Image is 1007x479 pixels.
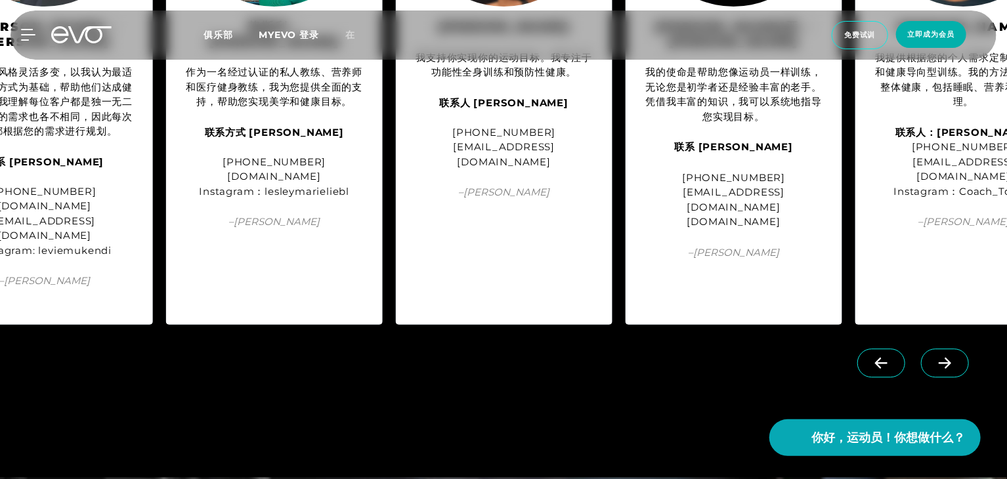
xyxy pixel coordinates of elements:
[694,246,780,259] font: [PERSON_NAME]
[204,29,232,41] font: 俱乐部
[687,215,781,228] font: [DOMAIN_NAME]
[918,215,924,228] font: –
[223,156,326,168] font: [PHONE_NUMBER]
[689,246,694,259] font: –
[908,30,954,39] font: 立即成为会员
[683,186,785,213] font: [EMAIL_ADDRESS][DOMAIN_NAME]
[675,140,794,153] font: 联系 [PERSON_NAME]
[452,126,555,138] font: [PHONE_NUMBER]
[459,186,464,198] font: –
[440,96,569,109] font: 联系人 [PERSON_NAME]
[646,66,823,123] font: 我的使命是帮助您像运动员一样训练，无论您是初学者还是经验丰富的老手。凭借我丰富的知识，我可以系统地指导您实现目标。
[844,30,876,39] font: 免费试训
[769,419,981,456] button: 你好，运动员！你想做什么？
[345,28,371,43] a: 在
[682,171,785,184] font: [PHONE_NUMBER]
[200,185,350,198] font: Instagram：lesleymarieliebl
[345,29,355,41] font: 在
[454,140,555,168] font: [EMAIL_ADDRESS][DOMAIN_NAME]
[234,215,320,228] font: [PERSON_NAME]
[228,170,321,182] font: [DOMAIN_NAME]
[186,66,363,108] font: 作为一名经过认证的私人教练、营养师和医疗健身教练，我为您提供全面的支持，帮助您实现美学和健康目标。
[464,186,550,198] font: [PERSON_NAME]
[828,21,892,49] a: 免费试训
[229,215,234,228] font: –
[811,431,965,444] font: 你好，运动员！你想做什么？
[259,29,318,41] a: MYEVO 登录
[204,28,259,41] a: 俱乐部
[5,274,91,287] font: [PERSON_NAME]
[892,21,970,49] a: 立即成为会员
[205,126,344,138] font: 联系方式 [PERSON_NAME]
